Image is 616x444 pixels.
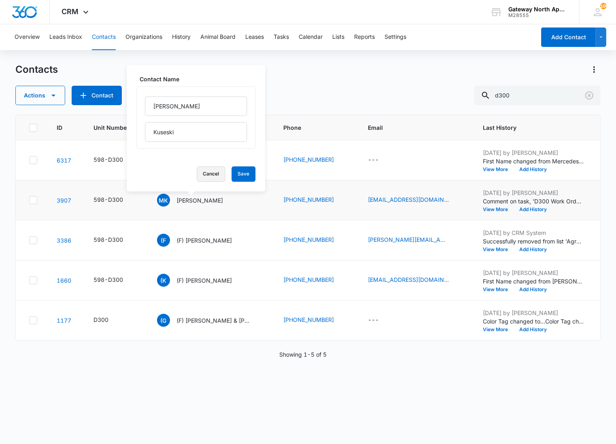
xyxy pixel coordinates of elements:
[176,196,223,205] p: [PERSON_NAME]
[49,24,82,50] button: Leads Inbox
[483,148,584,157] p: [DATE] by [PERSON_NAME]
[368,275,463,285] div: Email - kyleriglimusic@gmail.com - Select to Edit Field
[283,275,334,284] a: [PHONE_NUMBER]
[176,276,232,285] p: (F) [PERSON_NAME]
[93,123,138,132] span: Unit Number
[140,75,259,83] label: Contact Name
[368,195,449,204] a: [EMAIL_ADDRESS][DOMAIN_NAME]
[368,275,449,284] a: [EMAIL_ADDRESS][DOMAIN_NAME]
[15,86,65,105] button: Actions
[483,317,584,326] p: Color Tag changed to ... Color Tag changed to rgb(0, 0, 0).
[176,316,249,325] p: (F) [PERSON_NAME] & [PERSON_NAME] (F)
[283,155,334,164] a: [PHONE_NUMBER]
[508,13,567,18] div: account id
[157,194,170,207] span: MK
[368,235,463,245] div: Email - franklin.davis.colemann@gmail.com - Select to Edit Field
[588,63,601,76] button: Actions
[157,234,246,247] div: Contact Name - (F) Franklin Coleman - Select to Edit Field
[283,123,337,132] span: Phone
[368,315,379,325] div: ---
[583,89,596,102] button: Clear
[197,167,225,182] button: Cancel
[157,234,170,247] span: (F
[172,24,191,50] button: History
[283,155,348,165] div: Phone - (720) 666-3387 - Select to Edit Field
[245,24,264,50] button: Leases
[93,155,123,164] div: 598-D300
[283,235,348,245] div: Phone - (720) 471-9339 - Select to Edit Field
[483,309,584,317] p: [DATE] by [PERSON_NAME]
[332,24,344,50] button: Lists
[283,275,348,285] div: Phone - (970) 634-9266 - Select to Edit Field
[57,317,71,324] a: Navigate to contact details page for (F) Garrett McGuire & Bryce Manasco (F)
[57,157,71,164] a: Navigate to contact details page for Mercedes Rane Griesch & Kira Martin
[200,24,236,50] button: Animal Board
[57,277,71,284] a: Navigate to contact details page for (F) Kyle Rigli
[483,123,572,132] span: Last History
[514,167,552,172] button: Add History
[15,63,58,76] h1: Contacts
[368,123,452,132] span: Email
[157,314,264,327] div: Contact Name - (F) Garrett McGuire & Bryce Manasco (F) - Select to Edit Field
[279,350,327,359] p: Showing 1-5 of 5
[483,207,514,212] button: View More
[483,237,584,245] p: Successfully removed from list 'Agreed to Subscribe - Emails'.
[157,314,170,327] span: (G
[93,155,138,165] div: Unit Number - 598-D300 - Select to Edit Field
[368,155,393,165] div: Email - - Select to Edit Field
[483,188,584,197] p: [DATE] by [PERSON_NAME]
[368,315,393,325] div: Email - - Select to Edit Field
[57,197,71,204] a: Navigate to contact details page for Matt Kuseski
[157,274,246,287] div: Contact Name - (F) Kyle Rigli - Select to Edit Field
[514,287,552,292] button: Add History
[354,24,375,50] button: Reports
[483,157,584,165] p: First Name changed from Mercedes to [PERSON_NAME] [PERSON_NAME]. Last Name changed from [PERSON_N...
[274,24,289,50] button: Tasks
[232,167,255,182] button: Save
[483,247,514,252] button: View More
[508,6,567,13] div: account name
[483,327,514,332] button: View More
[125,24,162,50] button: Organizations
[368,195,463,205] div: Email - mkuseski214@gmail.com - Select to Edit Field
[483,228,584,237] p: [DATE] by CRM System
[93,275,123,284] div: 598-D300
[368,235,449,244] a: [PERSON_NAME][EMAIL_ADDRESS][PERSON_NAME][PERSON_NAME][DOMAIN_NAME]
[157,274,170,287] span: (K
[283,195,334,204] a: [PHONE_NUMBER]
[474,86,601,105] input: Search Contacts
[145,123,247,142] input: Last Name
[483,167,514,172] button: View More
[514,247,552,252] button: Add History
[600,3,607,9] span: 190
[93,315,108,324] div: D300
[299,24,323,50] button: Calendar
[368,155,379,165] div: ---
[283,195,348,205] div: Phone - (619) 788-9984 - Select to Edit Field
[483,277,584,285] p: First Name changed from [PERSON_NAME] to (F) [PERSON_NAME].
[283,315,334,324] a: [PHONE_NUMBER]
[384,24,406,50] button: Settings
[57,237,71,244] a: Navigate to contact details page for (F) Franklin Coleman
[541,27,596,47] button: Add Contact
[483,269,584,277] p: [DATE] by [PERSON_NAME]
[514,207,552,212] button: Add History
[72,86,122,105] button: Add Contact
[93,315,123,325] div: Unit Number - D300 - Select to Edit Field
[283,315,348,325] div: Phone - (303) 834-0252 - Select to Edit Field
[176,236,232,245] p: (F) [PERSON_NAME]
[57,123,62,132] span: ID
[145,97,247,116] input: First Name
[92,24,116,50] button: Contacts
[15,24,40,50] button: Overview
[483,197,584,205] p: Comment on task, 'D300 Work Order' "the sink stopper was off the pill rod it is back on good to go"
[93,235,138,245] div: Unit Number - 598-D300 - Select to Edit Field
[600,3,607,9] div: notifications count
[93,275,138,285] div: Unit Number - 598-D300 - Select to Edit Field
[157,194,238,207] div: Contact Name - Matt Kuseski - Select to Edit Field
[93,195,138,205] div: Unit Number - 598-D300 - Select to Edit Field
[483,287,514,292] button: View More
[62,7,79,16] span: CRM
[93,235,123,244] div: 598-D300
[283,235,334,244] a: [PHONE_NUMBER]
